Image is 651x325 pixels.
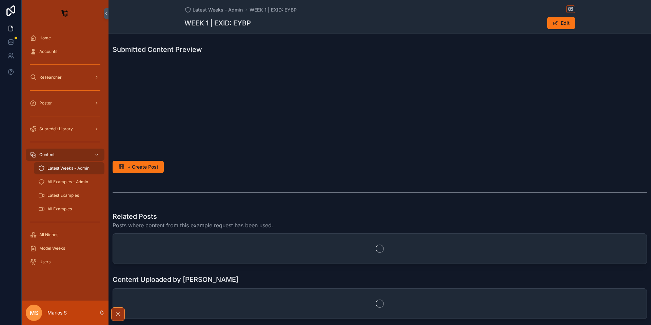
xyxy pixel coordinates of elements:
[250,6,297,13] a: WEEK 1 | EXID: EYBP
[47,193,79,198] span: Latest Examples
[39,126,73,132] span: Subreddit Library
[26,97,104,109] a: Poster
[26,45,104,58] a: Accounts
[39,232,58,237] span: All Niches
[47,179,88,185] span: All Examples - Admin
[127,164,158,170] span: + Create Post
[39,75,62,80] span: Researcher
[26,123,104,135] a: Subreddit Library
[47,166,90,171] span: Latest Weeks - Admin
[113,212,273,221] h1: Related Posts
[34,203,104,215] a: All Examples
[26,229,104,241] a: All Niches
[113,275,238,284] h1: Content Uploaded by [PERSON_NAME]
[30,309,38,317] span: MS
[26,256,104,268] a: Users
[547,17,575,29] button: Edit
[39,100,52,106] span: Poster
[113,161,164,173] button: + Create Post
[26,242,104,254] a: Model Weeks
[60,8,71,19] img: App logo
[34,176,104,188] a: All Examples - Admin
[39,35,51,41] span: Home
[22,27,108,277] div: scrollable content
[26,71,104,83] a: Researcher
[34,162,104,174] a: Latest Weeks - Admin
[184,18,251,28] h1: WEEK 1 | EXID: EYBP
[39,49,57,54] span: Accounts
[47,206,72,212] span: All Examples
[47,309,67,316] p: Marios S
[113,45,202,54] h1: Submitted Content Preview
[39,246,65,251] span: Model Weeks
[26,149,104,161] a: Content
[184,6,243,13] a: Latest Weeks - Admin
[39,259,51,265] span: Users
[193,6,243,13] span: Latest Weeks - Admin
[26,32,104,44] a: Home
[39,152,55,157] span: Content
[34,189,104,202] a: Latest Examples
[113,221,273,229] span: Posts where content from this example request has been used.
